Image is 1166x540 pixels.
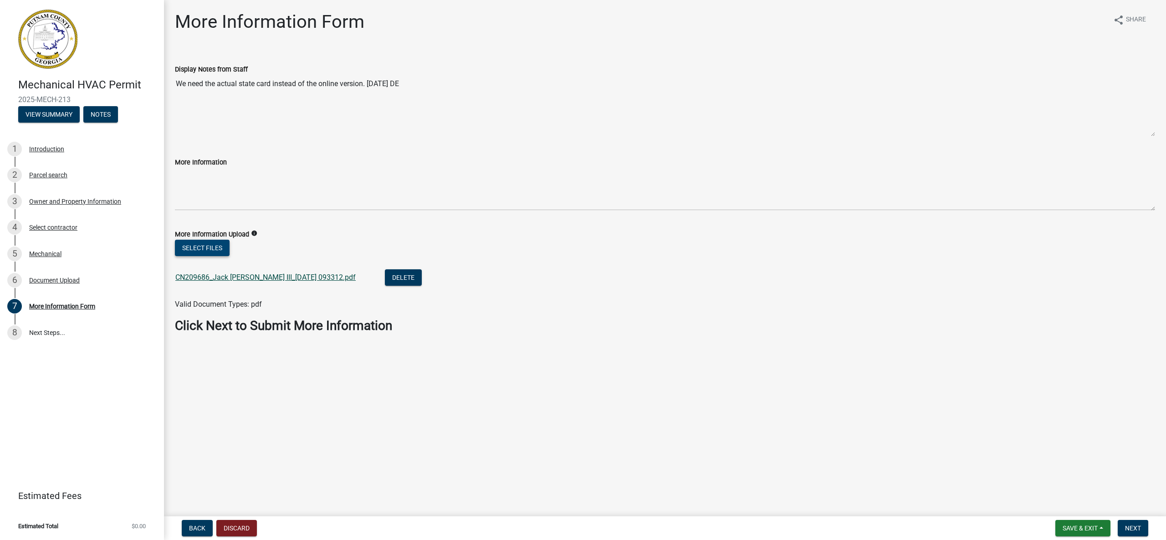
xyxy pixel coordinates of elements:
[1063,525,1098,532] span: Save & Exit
[7,194,22,209] div: 3
[175,231,249,238] label: More Information Upload
[83,111,118,118] wm-modal-confirm: Notes
[29,251,61,257] div: Mechanical
[29,277,80,283] div: Document Upload
[132,523,146,529] span: $0.00
[175,159,227,166] label: More Information
[18,78,157,92] h4: Mechanical HVAC Permit
[216,520,257,536] button: Discard
[175,67,248,73] label: Display Notes from Staff
[1118,520,1148,536] button: Next
[7,299,22,314] div: 7
[18,523,58,529] span: Estimated Total
[1126,15,1146,26] span: Share
[18,111,80,118] wm-modal-confirm: Summary
[175,11,364,33] h1: More Information Form
[7,142,22,156] div: 1
[83,106,118,123] button: Notes
[7,487,149,505] a: Estimated Fees
[385,274,422,283] wm-modal-confirm: Delete Document
[7,273,22,288] div: 6
[7,220,22,235] div: 4
[29,172,67,178] div: Parcel search
[29,224,77,231] div: Select contractor
[1125,525,1141,532] span: Next
[385,269,422,286] button: Delete
[251,230,257,237] i: info
[7,247,22,261] div: 5
[175,318,392,333] strong: Click Next to Submit More Information
[175,75,1155,137] textarea: We need the actual state card instead of the online version. [DATE] DE
[18,95,146,104] span: 2025-MECH-213
[29,146,64,152] div: Introduction
[18,106,80,123] button: View Summary
[7,168,22,182] div: 2
[18,10,77,69] img: Putnam County, Georgia
[1106,11,1153,29] button: shareShare
[175,240,230,256] button: Select files
[175,300,262,309] span: Valid Document Types: pdf
[7,325,22,340] div: 8
[1055,520,1110,536] button: Save & Exit
[189,525,205,532] span: Back
[29,198,121,205] div: Owner and Property Information
[29,303,95,309] div: More Information Form
[1113,15,1124,26] i: share
[182,520,213,536] button: Back
[175,273,356,282] a: CN209686_Jack [PERSON_NAME] III_[DATE] 093312.pdf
